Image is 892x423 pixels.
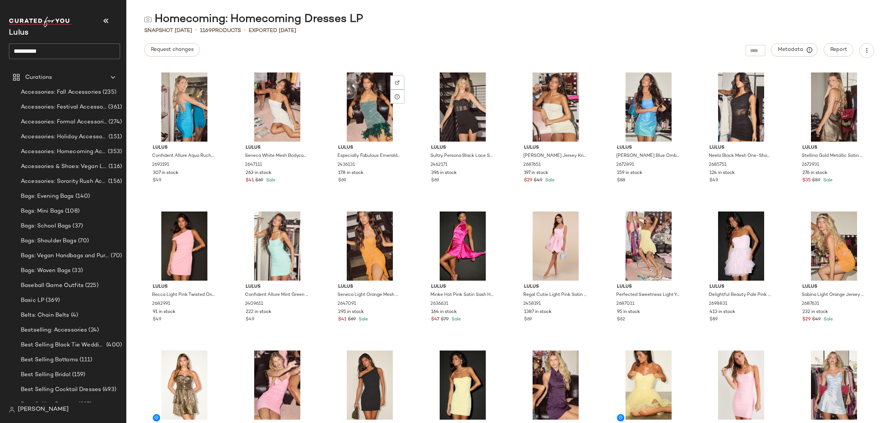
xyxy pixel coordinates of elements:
span: Confident Allure Aqua Ruched Lace-Up Bodycon Mini Dress [152,153,215,159]
span: $69 [348,316,356,323]
span: (116) [107,162,122,171]
span: (33) [71,267,83,275]
span: (825) [77,400,92,409]
span: 2693191 [152,162,169,168]
span: Accessories: Fall Accessories [21,88,101,97]
span: $69 [431,177,439,184]
span: 222 in stock [246,309,271,316]
span: (235) [101,88,116,97]
span: $49 [246,316,254,323]
span: Lulus [617,284,680,290]
span: Sale [357,317,368,322]
span: • [244,26,246,35]
span: 2687651 [523,162,541,168]
span: $49 [812,316,821,323]
span: (4) [70,311,78,320]
span: 1387 in stock [524,309,552,316]
span: (24) [87,326,99,335]
span: Seneca White Mesh Bodycon Sash Mini Dress [245,153,308,159]
img: 12909461_2672931.jpg [796,72,872,142]
img: 2711951_01_hero_2025-08-08.jpg [611,351,686,420]
button: Report [824,43,853,56]
span: Metadata [778,46,811,53]
span: $69 [255,177,263,184]
span: Stellina Gold Metallic Satin Cowl Back Mini Dress [802,153,865,159]
span: 2458191 [523,301,541,307]
span: 2647111 [245,162,262,168]
span: 295 in stock [338,309,364,316]
span: Basic LP [21,296,44,305]
span: Accessories: Formal Accessories [21,118,107,126]
span: (151) [107,133,122,141]
span: Belts: Chain Belts [21,311,70,320]
span: 2462171 [430,162,447,168]
p: Exported [DATE] [249,27,296,35]
span: (108) [64,207,80,216]
span: 178 in stock [338,170,363,177]
span: • [195,26,197,35]
span: Accessories: Festival Accessories [21,103,107,112]
span: $47 [431,316,439,323]
span: (159) [71,371,85,379]
span: Bags: Shoulder Bags [21,237,77,245]
span: 164 in stock [431,309,457,316]
span: (274) [107,118,122,126]
span: 91 in stock [153,309,175,316]
span: (156) [107,177,122,186]
span: $89 [710,316,718,323]
span: Seneca Light Orange Mesh Bodycon Sash Mini Dress [337,292,401,298]
span: Accessories: Holiday Accessories [21,133,107,141]
span: (400) [105,341,122,349]
img: svg%3e [144,16,152,23]
span: $88 [617,177,625,184]
span: $59 [812,177,820,184]
span: $69 [524,316,532,323]
span: Curations [25,73,52,82]
span: Lulus [802,145,866,151]
span: (140) [74,192,90,201]
img: 2682951_01_hero_2025-07-03.jpg [332,351,407,420]
span: $79 [441,316,449,323]
img: 12909861_2693191.jpg [147,72,222,142]
span: 2698831 [709,301,727,307]
span: Current Company Name [9,29,28,37]
span: [PERSON_NAME] [18,405,69,414]
span: 276 in stock [802,170,827,177]
span: (353) [106,148,122,156]
img: 2704471_01_hero_2025-08-12.jpg [147,351,222,420]
span: $35 [802,177,811,184]
span: Baseball Game Outfits [21,281,84,290]
span: Sabina Light Orange Jersey Knit Cutout Mini Dress [802,292,865,298]
span: 124 in stock [710,170,735,177]
img: 2698831_02_front_2025-06-12.jpg [704,211,779,281]
span: 2436131 [337,162,355,168]
span: 263 in stock [246,170,271,177]
img: 12909441_2685751.jpg [704,72,779,142]
span: $41 [338,316,346,323]
span: 2647091 [337,301,356,307]
span: Especially Fabulous Emerald Sequin Feather Strapless Mini Dress [337,153,401,159]
span: Lulus [246,284,309,290]
span: (369) [44,296,60,305]
span: $49 [710,177,718,184]
span: Lulus [524,284,587,290]
span: $49 [534,177,542,184]
img: 12909681_2647111.jpg [240,72,315,142]
span: $29 [802,316,811,323]
span: Confident Allure Mint Green Ruched Lace-Up Bodycon Mini Dress [245,292,308,298]
img: 2687031_01_hero_2025-06-13.jpg [425,351,500,420]
span: Lulus [710,145,773,151]
span: Request changes [151,47,194,53]
span: Bags: School Bags [21,222,71,230]
span: Perfected Sweetness Light Yellow Pleated Tiered Mini Dress [616,292,679,298]
img: 12909961_2672891.jpg [611,72,686,142]
span: Report [830,47,847,53]
span: Accessories: Sorority Rush Accessories [21,177,107,186]
span: 232 in stock [802,309,828,316]
img: svg%3e [9,407,15,413]
img: 12910001_2462171.jpg [425,72,500,142]
img: 12726361_2636631.jpg [425,211,500,281]
img: 12909901_2409611.jpg [240,211,315,281]
span: 307 in stock [153,170,178,177]
span: Best Selling Cocktail Dresses [21,385,101,394]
